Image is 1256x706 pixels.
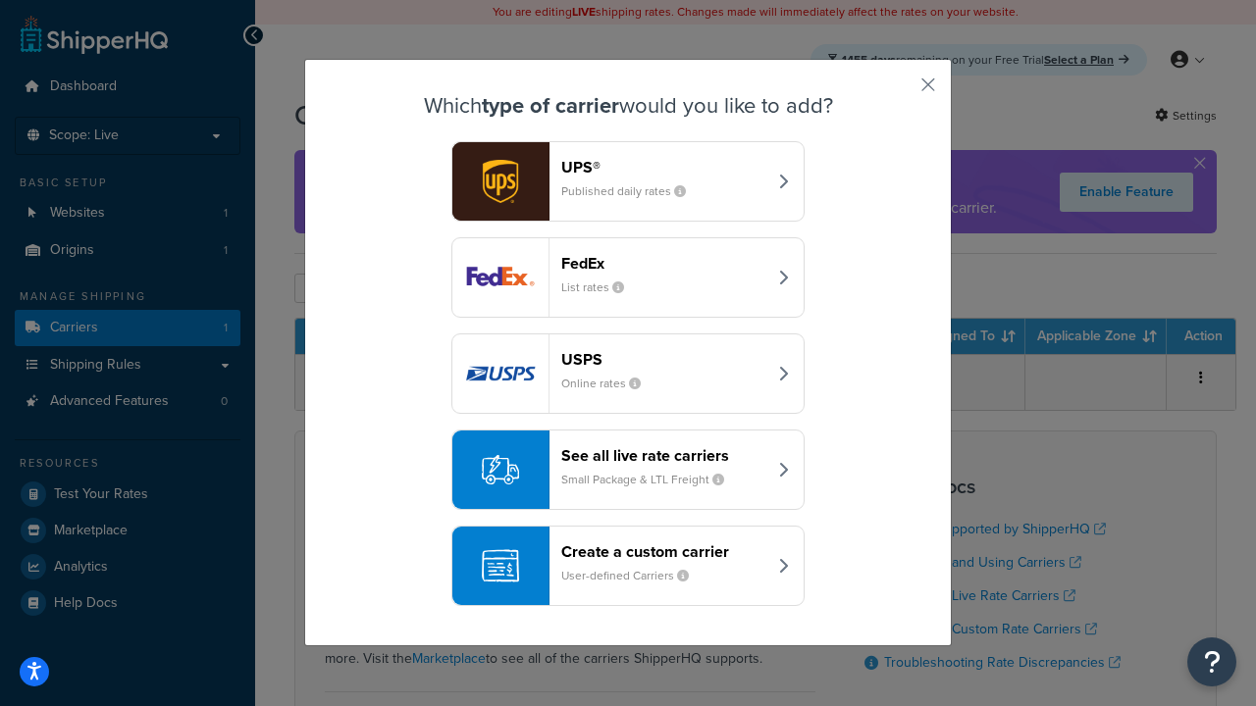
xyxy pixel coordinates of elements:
button: Open Resource Center [1187,637,1236,686]
header: UPS® [561,158,766,176]
button: ups logoUPS®Published daily rates [451,141,805,222]
header: See all live rate carriers [561,446,766,465]
button: See all live rate carriersSmall Package & LTL Freight [451,429,805,510]
small: Published daily rates [561,182,702,200]
button: Create a custom carrierUser-defined Carriers [451,526,805,606]
small: List rates [561,278,640,296]
small: Online rates [561,375,656,392]
h3: Which would you like to add? [354,94,902,118]
img: fedEx logo [452,238,549,317]
header: Create a custom carrier [561,542,766,561]
header: USPS [561,350,766,369]
img: ups logo [452,142,549,221]
header: FedEx [561,254,766,273]
img: icon-carrier-liverate-becf4550.svg [482,451,519,488]
button: usps logoUSPSOnline rates [451,333,805,414]
small: Small Package & LTL Freight [561,471,740,488]
img: usps logo [452,334,549,413]
img: icon-carrier-custom-c93b8a24.svg [482,547,519,584]
small: User-defined Carriers [561,567,705,584]
strong: type of carrier [482,89,619,122]
button: fedEx logoFedExList rates [451,237,805,318]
